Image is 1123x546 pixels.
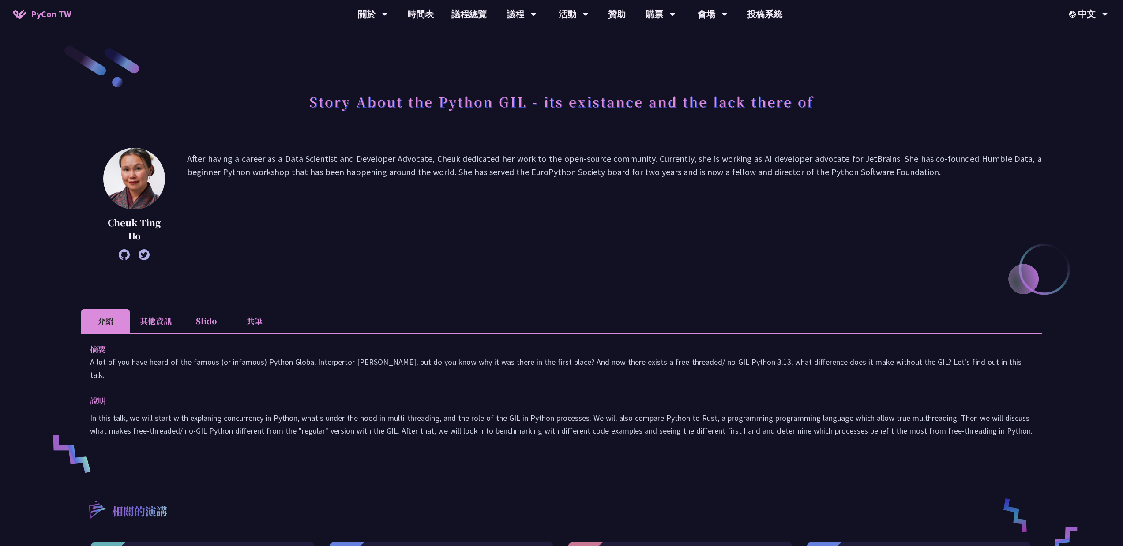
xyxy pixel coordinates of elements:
p: 摘要 [90,343,1015,355]
p: After having a career as a Data Scientist and Developer Advocate, Cheuk dedicated her work to the... [187,152,1042,256]
img: Home icon of PyCon TW 2025 [13,10,26,19]
li: Slido [182,309,230,333]
span: PyCon TW [31,7,71,21]
h1: Story About the Python GIL - its existance and the lack there of [309,88,814,115]
li: 其他資訊 [130,309,182,333]
img: Cheuk Ting Ho [103,148,165,209]
img: Locale Icon [1069,11,1078,18]
p: In this talk, we will start with explaning concurrency in Python, what's under the hood in multi-... [90,411,1033,437]
p: A lot of you have heard of the famous (or infamous) Python Global Interpertor [PERSON_NAME], but ... [90,355,1033,381]
li: 介紹 [81,309,130,333]
a: PyCon TW [4,3,80,25]
p: Cheuk Ting Ho [103,216,165,243]
img: r3.8d01567.svg [75,488,118,531]
p: 相關的演講 [112,503,167,521]
li: 共筆 [230,309,279,333]
p: 說明 [90,394,1015,407]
